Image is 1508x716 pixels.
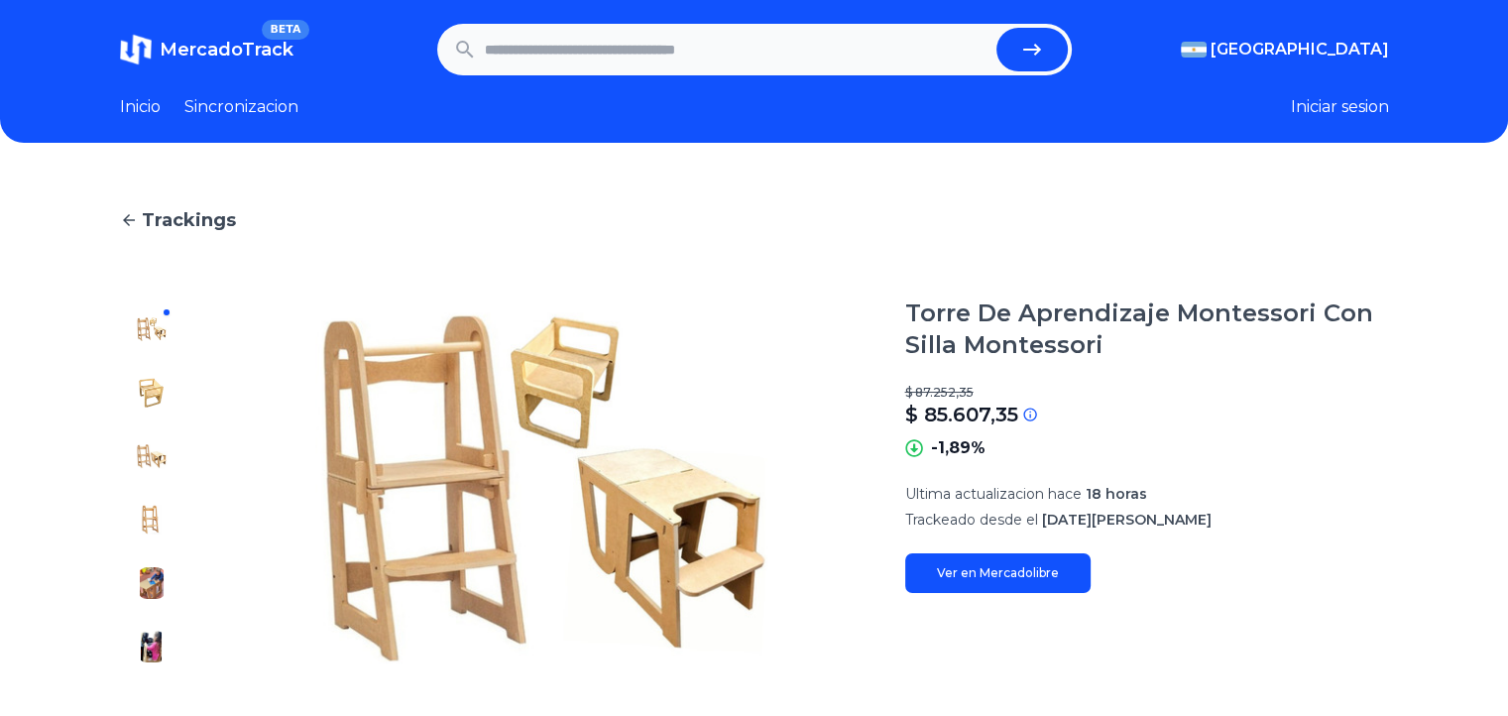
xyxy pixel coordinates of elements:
[136,504,168,536] img: Torre De Aprendizaje Montessori Con Silla Montessori
[905,298,1389,361] h1: Torre De Aprendizaje Montessori Con Silla Montessori
[136,313,168,345] img: Torre De Aprendizaje Montessori Con Silla Montessori
[905,401,1018,428] p: $ 85.607,35
[905,485,1082,503] span: Ultima actualizacion hace
[136,631,168,662] img: Torre De Aprendizaje Montessori Con Silla Montessori
[931,436,986,460] p: -1,89%
[160,39,293,60] span: MercadoTrack
[1181,38,1389,61] button: [GEOGRAPHIC_DATA]
[1291,95,1389,119] button: Iniciar sesion
[262,20,308,40] span: BETA
[120,206,1389,234] a: Trackings
[120,34,293,65] a: MercadoTrackBETA
[184,95,298,119] a: Sincronizacion
[136,440,168,472] img: Torre De Aprendizaje Montessori Con Silla Montessori
[136,377,168,409] img: Torre De Aprendizaje Montessori Con Silla Montessori
[142,206,236,234] span: Trackings
[223,298,866,678] img: Torre De Aprendizaje Montessori Con Silla Montessori
[905,385,1389,401] p: $ 87.252,35
[905,511,1038,529] span: Trackeado desde el
[1181,42,1207,58] img: Argentina
[1042,511,1212,529] span: [DATE][PERSON_NAME]
[1211,38,1389,61] span: [GEOGRAPHIC_DATA]
[905,553,1091,593] a: Ver en Mercadolibre
[120,95,161,119] a: Inicio
[136,567,168,599] img: Torre De Aprendizaje Montessori Con Silla Montessori
[1086,485,1147,503] span: 18 horas
[120,34,152,65] img: MercadoTrack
